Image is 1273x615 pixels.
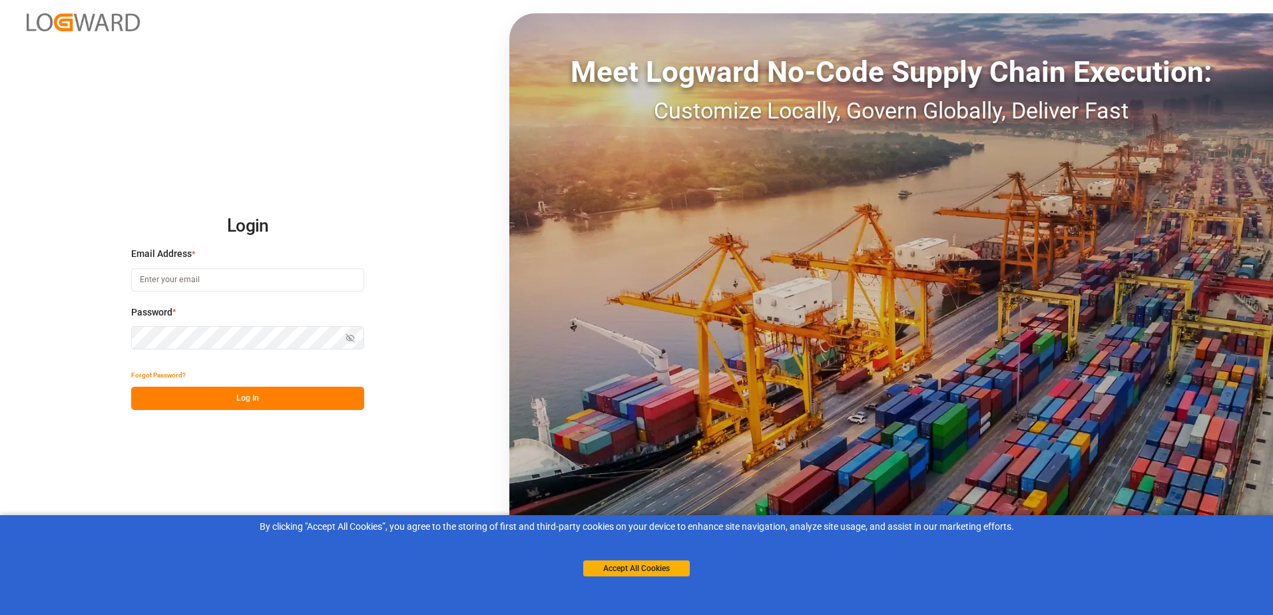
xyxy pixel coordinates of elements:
div: Customize Locally, Govern Globally, Deliver Fast [509,94,1273,128]
input: Enter your email [131,268,364,292]
span: Email Address [131,247,192,261]
img: Logward_new_orange.png [27,13,140,31]
button: Accept All Cookies [583,560,690,576]
button: Log In [131,387,364,410]
button: Forgot Password? [131,363,186,387]
span: Password [131,306,172,319]
div: Meet Logward No-Code Supply Chain Execution: [509,50,1273,94]
div: By clicking "Accept All Cookies”, you agree to the storing of first and third-party cookies on yo... [9,520,1264,534]
h2: Login [131,205,364,248]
